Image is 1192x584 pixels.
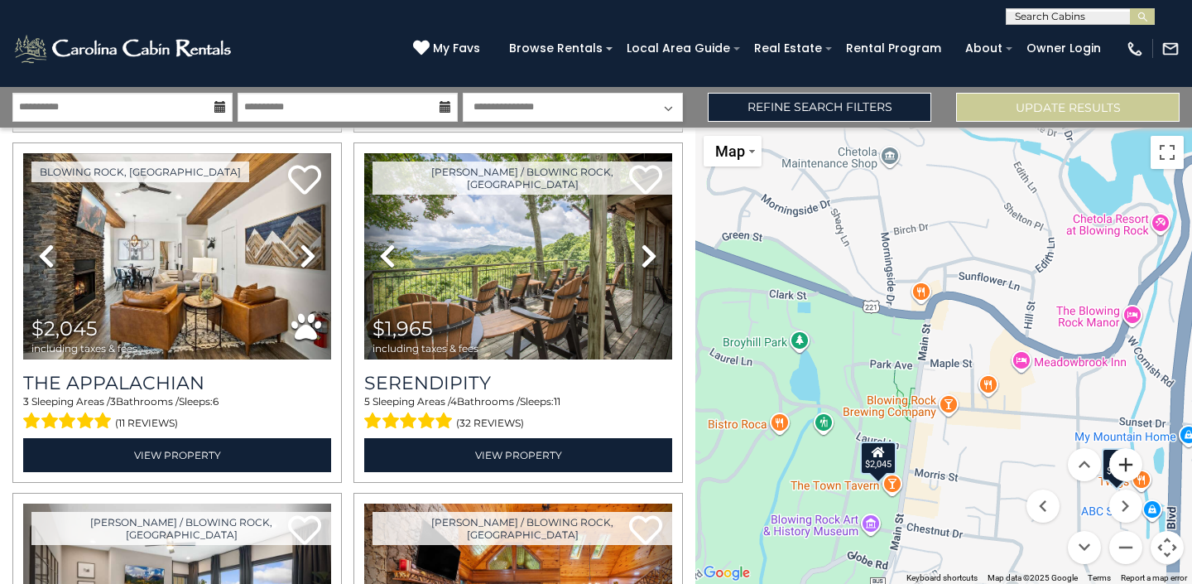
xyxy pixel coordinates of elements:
a: The Appalachian [23,372,331,394]
a: [PERSON_NAME] / Blowing Rock, [GEOGRAPHIC_DATA] [372,512,672,545]
a: Report a map error [1121,573,1187,582]
span: including taxes & fees [372,343,478,354]
span: 6 [213,395,219,408]
a: Real Estate [746,36,830,61]
button: Move right [1109,490,1142,523]
img: White-1-2.png [12,32,236,65]
img: phone-regular-white.png [1126,40,1144,58]
button: Map camera controls [1151,531,1184,564]
a: Terms [1088,573,1111,582]
a: My Favs [413,40,484,58]
span: $1,965 [372,316,433,340]
a: [PERSON_NAME] / Blowing Rock, [GEOGRAPHIC_DATA] [31,512,331,545]
span: 5 [364,395,370,408]
span: 3 [23,395,29,408]
div: Sleeping Areas / Bathrooms / Sleeps: [23,394,331,434]
span: 3 [110,395,116,408]
button: Update Results [956,93,1180,122]
button: Toggle fullscreen view [1151,136,1184,169]
button: Move down [1068,531,1101,564]
button: Move left [1026,490,1060,523]
a: View Property [364,438,672,472]
div: Sleeping Areas / Bathrooms / Sleeps: [364,394,672,434]
div: $2,045 [860,442,896,475]
a: Blowing Rock, [GEOGRAPHIC_DATA] [31,162,249,182]
img: thumbnail_166269493.jpeg [23,153,331,360]
span: $2,045 [31,316,98,340]
button: Zoom in [1109,448,1142,481]
a: [PERSON_NAME] / Blowing Rock, [GEOGRAPHIC_DATA] [372,162,672,195]
span: (32 reviews) [456,413,524,434]
a: About [957,36,1011,61]
a: Rental Program [838,36,949,61]
span: including taxes & fees [31,343,137,354]
button: Move up [1068,448,1101,481]
a: Open this area in Google Maps (opens a new window) [699,562,754,584]
span: (11 reviews) [115,413,178,434]
img: Google [699,562,754,584]
span: My Favs [433,40,480,57]
a: View Property [23,438,331,472]
button: Zoom out [1109,531,1142,564]
img: thumbnail_163269292.jpeg [364,153,672,360]
a: Serendipity [364,372,672,394]
span: Map data ©2025 Google [988,573,1078,582]
img: mail-regular-white.png [1161,40,1180,58]
button: Change map style [704,136,762,167]
a: Browse Rentals [501,36,611,61]
span: 4 [450,395,457,408]
a: Local Area Guide [618,36,738,61]
button: Keyboard shortcuts [906,572,978,584]
a: Owner Login [1018,36,1109,61]
a: Refine Search Filters [708,93,931,122]
span: Map [715,142,745,160]
span: 11 [554,395,560,408]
